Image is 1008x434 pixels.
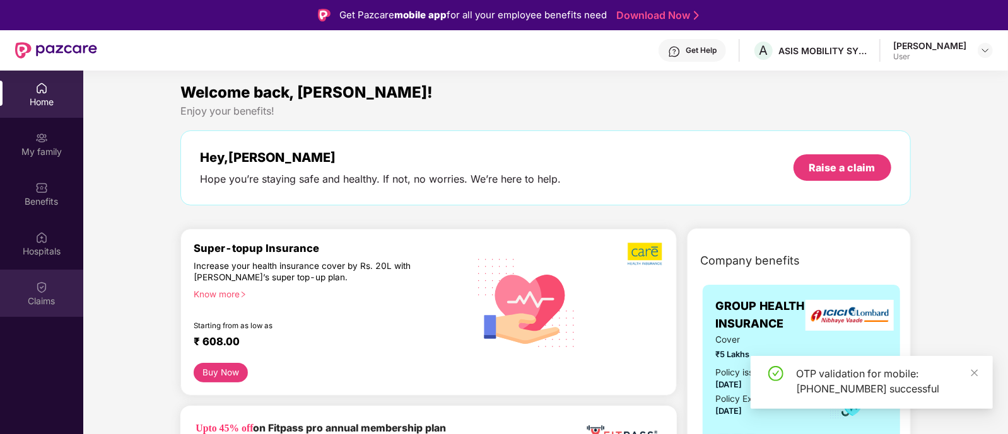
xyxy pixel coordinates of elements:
[194,260,413,283] div: Increase your health insurance cover by Rs. 20L with [PERSON_NAME]’s super top-up plan.
[970,368,979,377] span: close
[616,9,695,22] a: Download Now
[35,281,48,294] img: svg+xml;base64,PHN2ZyBpZD0iQ2xhaW0iIHhtbG5zPSJodHRwOi8vd3d3LnczLm9yZy8yMDAwL3N2ZyIgd2lkdGg9IjIwIi...
[394,9,447,21] strong: mobile app
[15,42,97,59] img: New Pazcare Logo
[628,242,664,266] img: b5dec4f62d2307b9de63beb79f102df3.png
[980,45,990,55] img: svg+xml;base64,PHN2ZyBpZD0iRHJvcGRvd24tMzJ4MzIiIHhtbG5zPSJodHRwOi8vd3d3LnczLm9yZy8yMDAwL3N2ZyIgd2...
[700,252,800,270] span: Company benefits
[809,161,876,174] div: Raise a claim
[796,366,978,396] div: OTP validation for mobile: [PHONE_NUMBER] successful
[715,392,768,406] div: Policy Expiry
[318,9,331,21] img: Logo
[715,406,742,416] span: [DATE]
[180,83,433,101] span: Welcome back, [PERSON_NAME]!
[194,321,414,330] div: Starting from as low as
[759,43,768,58] span: A
[668,45,681,58] img: svg+xml;base64,PHN2ZyBpZD0iSGVscC0zMngzMiIgeG1sbnM9Imh0dHA6Ly93d3cudzMub3JnLzIwMDAvc3ZnIiB3aWR0aD...
[35,181,48,194] img: svg+xml;base64,PHN2ZyBpZD0iQmVuZWZpdHMiIHhtbG5zPSJodHRwOi8vd3d3LnczLm9yZy8yMDAwL3N2ZyIgd2lkdGg9Ij...
[35,82,48,94] img: svg+xml;base64,PHN2ZyBpZD0iSG9tZSIgeG1sbnM9Imh0dHA6Ly93d3cudzMub3JnLzIwMDAvc3ZnIiB3aWR0aD0iMjAiIG...
[715,380,742,389] span: [DATE]
[194,242,467,254] div: Super-topup Insurance
[893,40,966,52] div: [PERSON_NAME]
[194,335,455,350] div: ₹ 608.00
[196,422,446,434] b: on Fitpass pro annual membership plan
[694,9,699,22] img: Stroke
[715,333,812,347] span: Cover
[715,366,768,380] div: Policy issued
[768,366,783,381] span: check-circle
[339,8,607,23] div: Get Pazcare for all your employee benefits need
[35,132,48,144] img: svg+xml;base64,PHN2ZyB3aWR0aD0iMjAiIGhlaWdodD0iMjAiIHZpZXdCb3g9IjAgMCAyMCAyMCIgZmlsbD0ibm9uZSIgeG...
[196,423,253,433] b: Upto 45% off
[893,52,966,62] div: User
[194,363,247,382] button: Buy Now
[468,243,585,362] img: svg+xml;base64,PHN2ZyB4bWxucz0iaHR0cDovL3d3dy53My5vcmcvMjAwMC9zdmciIHhtbG5zOnhsaW5rPSJodHRwOi8vd3...
[686,45,717,55] div: Get Help
[35,231,48,244] img: svg+xml;base64,PHN2ZyBpZD0iSG9zcGl0YWxzIiB4bWxucz0iaHR0cDovL3d3dy53My5vcmcvMjAwMC9zdmciIHdpZHRoPS...
[200,173,561,186] div: Hope you’re staying safe and healthy. If not, no worries. We’re here to help.
[715,297,812,333] span: GROUP HEALTH INSURANCE
[715,348,812,361] span: ₹5 Lakhs
[778,45,867,57] div: ASIS MOBILITY SYSTEMS INDIA PRIVATE LIMITED
[194,288,460,297] div: Know more
[240,291,247,298] span: right
[200,150,561,165] div: Hey, [PERSON_NAME]
[806,300,894,331] img: insurerLogo
[180,105,910,118] div: Enjoy your benefits!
